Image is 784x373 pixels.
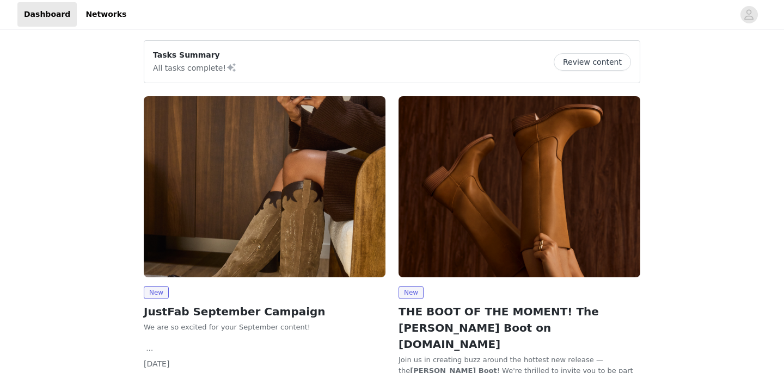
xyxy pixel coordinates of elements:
h2: THE BOOT OF THE MOMENT! The [PERSON_NAME] Boot on [DOMAIN_NAME] [399,303,640,352]
p: Tasks Summary [153,49,237,61]
span: [DATE] [144,359,169,368]
a: Dashboard [17,2,77,27]
div: avatar [744,6,754,23]
img: JustFab [399,96,640,277]
span: New [144,286,169,299]
p: All tasks complete! [153,61,237,74]
img: JustFab [144,96,385,277]
span: New [399,286,424,299]
h2: JustFab September Campaign [144,303,385,320]
p: We are so excited for your September content! [144,322,385,333]
a: Networks [79,2,133,27]
button: Review content [554,53,631,71]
